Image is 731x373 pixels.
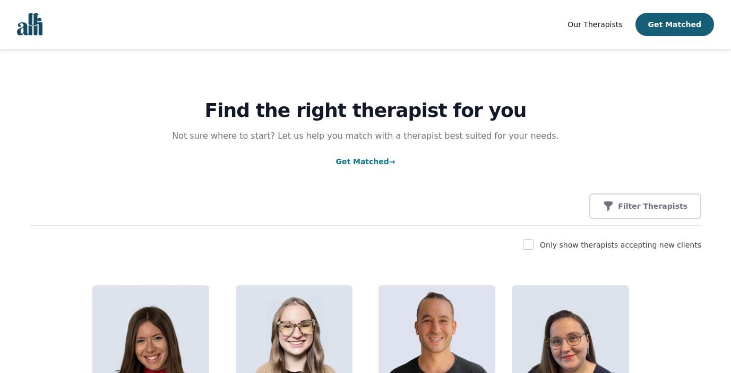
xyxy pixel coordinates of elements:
img: alli logo [17,13,42,36]
span: Our Therapists [567,20,622,29]
a: Get Matched [336,157,395,166]
h1: Find the right therapist for you [30,100,701,121]
a: Our Therapists [567,18,622,31]
button: Get Matched [635,13,714,36]
button: Filter Therapists [589,193,701,219]
p: Not sure where to start? Let us help you match with a therapist best suited for your needs. [162,130,570,142]
span: → [389,157,395,166]
p: Filter Therapists [618,201,687,211]
label: Only show therapists accepting new clients [540,241,701,249]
